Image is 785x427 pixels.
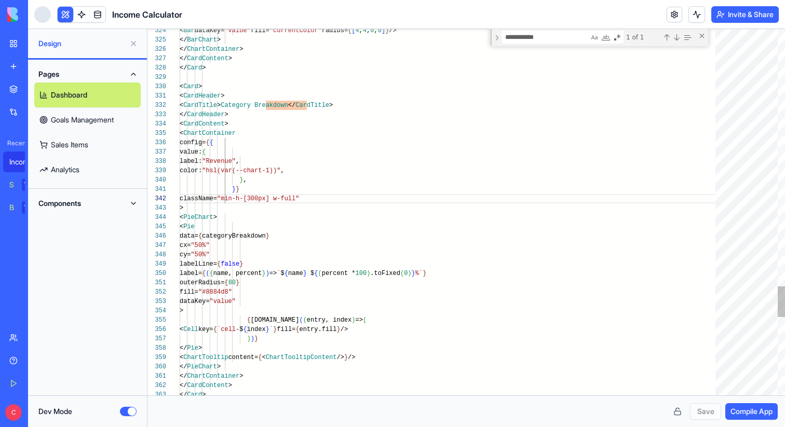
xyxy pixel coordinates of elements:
[224,279,228,286] span: {
[198,345,202,352] span: >
[147,381,166,390] div: 362
[180,251,191,258] span: cy=
[303,316,307,324] span: (
[147,250,166,259] div: 348
[404,270,408,277] span: 0
[269,270,277,277] span: =>
[266,354,337,361] span: ChartTooltipContent
[314,270,318,277] span: {
[180,260,217,268] span: labelLine=
[180,382,187,389] span: </
[217,260,221,268] span: {
[183,223,195,230] span: Pie
[187,373,239,380] span: ChartContainer
[147,353,166,362] div: 359
[725,403,778,420] button: Compile App
[337,326,341,333] span: }
[662,33,671,42] div: Previous Match (⇧Enter)
[243,176,247,184] span: ,
[3,151,45,172] a: Income Calculator
[502,31,589,43] textarea: Find
[180,36,187,44] span: </
[295,326,299,333] span: {
[180,148,202,156] span: value:
[147,343,166,353] div: 358
[147,241,166,250] div: 347
[348,354,355,361] span: />
[210,270,213,277] span: {
[9,180,15,190] div: Social Media Content Generator
[147,231,166,241] div: 346
[147,334,166,343] div: 357
[672,33,681,42] div: Next Match (Enter)
[34,107,141,132] a: Goals Management
[180,363,187,370] span: </
[34,66,141,82] button: Pages
[180,326,183,333] span: <
[180,130,183,137] span: <
[180,167,202,174] span: color:
[258,354,262,361] span: {
[180,204,183,212] span: >
[299,316,303,324] span: (
[34,82,141,107] a: Dashboard
[266,232,269,240] span: }
[147,119,166,129] div: 334
[147,185,166,194] div: 341
[224,111,228,118] span: >
[147,129,166,138] div: 335
[370,270,400,277] span: .toFixed
[625,31,661,44] div: 1 of 1
[400,270,404,277] span: (
[147,147,166,157] div: 337
[213,326,217,333] span: {
[221,260,239,268] span: false
[9,202,15,213] div: Blog Generation Pro
[266,326,269,333] span: }
[351,316,355,324] span: )
[3,197,45,218] a: Blog Generation ProTRY
[38,38,125,49] span: Design
[612,32,622,43] div: Use Regular Expression (⌥⌘R)
[180,232,198,240] span: data=
[262,354,265,361] span: <
[254,102,288,109] span: Breakdown
[280,270,284,277] span: $
[239,46,243,53] span: >
[251,335,254,342] span: )
[187,391,202,398] span: Card
[711,6,779,23] button: Invite & Share
[217,195,299,202] span: "min-h-[300px] w-full"
[38,406,72,417] label: Dev Mode
[147,138,166,147] div: 336
[180,214,183,221] span: <
[236,158,239,165] span: ,
[147,362,166,371] div: 360
[147,101,166,110] div: 332
[221,92,224,100] span: >
[187,55,228,62] span: CardContent
[147,54,166,63] div: 327
[187,111,224,118] span: CardHeader
[262,270,265,277] span: }
[191,251,210,258] span: "50%"
[183,214,213,221] span: PieChart
[213,214,217,221] span: >
[147,82,166,91] div: 330
[183,120,224,128] span: CardContent
[202,391,206,398] span: >
[228,382,232,389] span: >
[180,111,187,118] span: </
[210,298,236,305] span: "value"
[7,7,72,22] img: logo
[147,203,166,213] div: 343
[295,102,329,109] span: CardTitle
[303,270,307,277] span: }
[224,120,228,128] span: >
[698,32,706,40] div: Close (Escape)
[147,390,166,400] div: 363
[589,32,600,43] div: Match Case (⌥⌘C)
[180,242,191,249] span: cx=
[180,391,187,398] span: </
[147,259,166,269] div: 349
